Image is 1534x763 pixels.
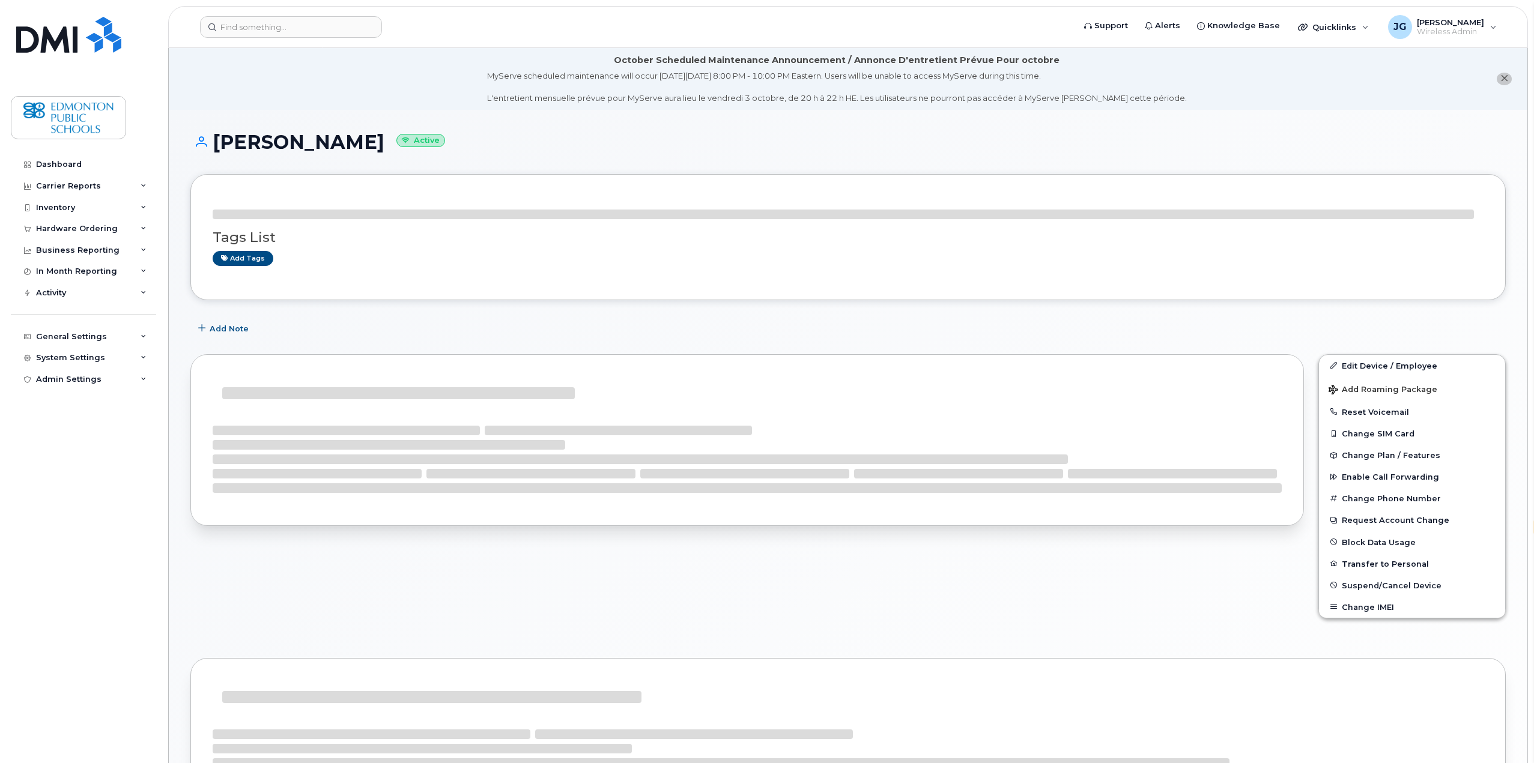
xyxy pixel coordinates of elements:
[396,134,445,148] small: Active
[1319,401,1505,423] button: Reset Voicemail
[1319,355,1505,376] a: Edit Device / Employee
[1319,531,1505,553] button: Block Data Usage
[1342,581,1442,590] span: Suspend/Cancel Device
[1319,376,1505,401] button: Add Roaming Package
[190,318,259,340] button: Add Note
[1342,451,1440,460] span: Change Plan / Features
[487,70,1187,104] div: MyServe scheduled maintenance will occur [DATE][DATE] 8:00 PM - 10:00 PM Eastern. Users will be u...
[1319,553,1505,575] button: Transfer to Personal
[1319,575,1505,596] button: Suspend/Cancel Device
[1319,423,1505,444] button: Change SIM Card
[1319,596,1505,618] button: Change IMEI
[614,54,1060,67] div: October Scheduled Maintenance Announcement / Annonce D'entretient Prévue Pour octobre
[1319,509,1505,531] button: Request Account Change
[1329,385,1437,396] span: Add Roaming Package
[190,131,1506,152] h1: [PERSON_NAME]
[213,251,273,266] a: Add tags
[1497,73,1512,85] button: close notification
[210,323,249,334] span: Add Note
[1319,466,1505,487] button: Enable Call Forwarding
[1319,444,1505,466] button: Change Plan / Features
[1319,487,1505,509] button: Change Phone Number
[1342,472,1439,481] span: Enable Call Forwarding
[213,230,1484,245] h3: Tags List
